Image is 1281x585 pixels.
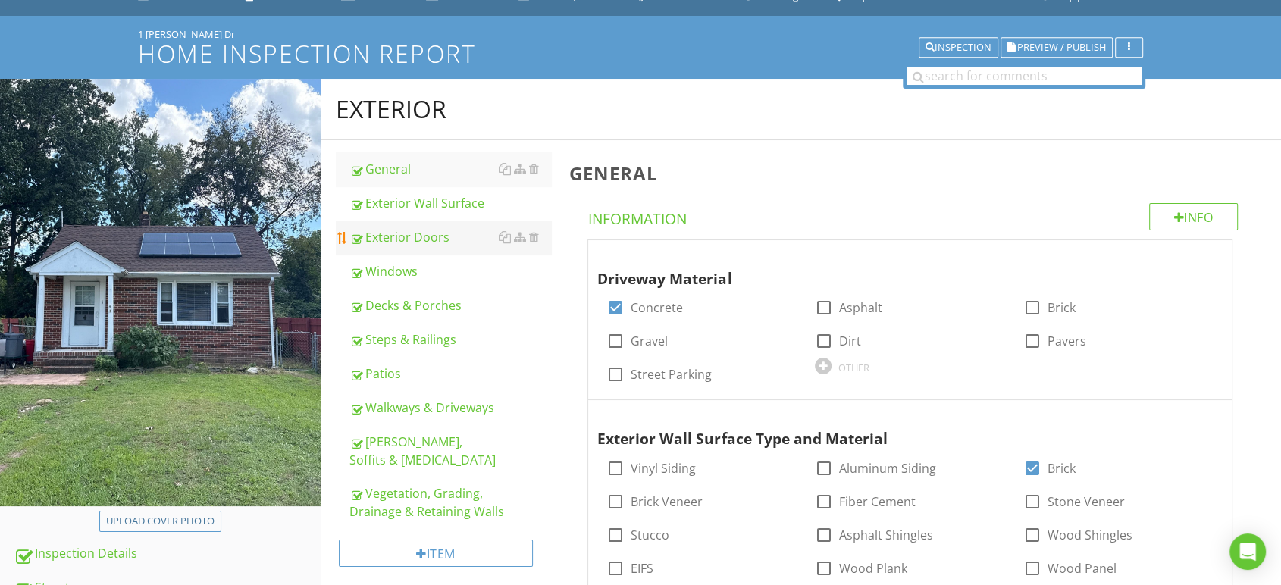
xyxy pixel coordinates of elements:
[569,163,1257,183] h3: General
[631,461,696,476] label: Vinyl Siding
[138,40,1143,67] h1: Home Inspection Report
[349,364,552,383] div: Patios
[588,203,1238,229] h4: Information
[631,367,712,382] label: Street Parking
[99,511,221,532] button: Upload cover photo
[839,527,933,543] label: Asphalt Shingles
[349,228,552,246] div: Exterior Doors
[349,399,552,417] div: Walkways & Driveways
[349,433,552,469] div: [PERSON_NAME], Soffits & [MEDICAL_DATA]
[631,561,653,576] label: EIFS
[919,39,998,53] a: Inspection
[839,461,936,476] label: Aluminum Siding
[339,540,534,567] div: Item
[1001,39,1113,53] a: Preview / Publish
[631,527,669,543] label: Stucco
[631,333,668,349] label: Gravel
[919,37,998,58] button: Inspection
[839,494,916,509] label: Fiber Cement
[838,361,869,374] div: OTHER
[349,262,552,280] div: Windows
[597,406,1191,450] div: Exterior Wall Surface Type and Material
[1048,527,1132,543] label: Wood Shingles
[349,296,552,314] div: Decks & Porches
[926,42,991,53] div: Inspection
[349,330,552,349] div: Steps & Railings
[1229,533,1266,570] div: Open Intercom Messenger
[907,67,1142,85] input: search for comments
[349,160,552,178] div: General
[1048,300,1076,315] label: Brick
[1149,203,1239,230] div: Info
[1017,42,1106,52] span: Preview / Publish
[349,194,552,212] div: Exterior Wall Surface
[1001,37,1113,58] button: Preview / Publish
[1048,461,1076,476] label: Brick
[106,514,215,529] div: Upload cover photo
[597,246,1191,290] div: Driveway Material
[1048,333,1086,349] label: Pavers
[839,333,861,349] label: Dirt
[1048,561,1117,576] label: Wood Panel
[336,94,446,124] div: Exterior
[349,484,552,521] div: Vegetation, Grading, Drainage & Retaining Walls
[839,300,882,315] label: Asphalt
[631,300,683,315] label: Concrete
[14,544,321,564] div: Inspection Details
[839,561,907,576] label: Wood Plank
[138,28,1143,40] div: 1 [PERSON_NAME] Dr
[1048,494,1125,509] label: Stone Veneer
[631,494,703,509] label: Brick Veneer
